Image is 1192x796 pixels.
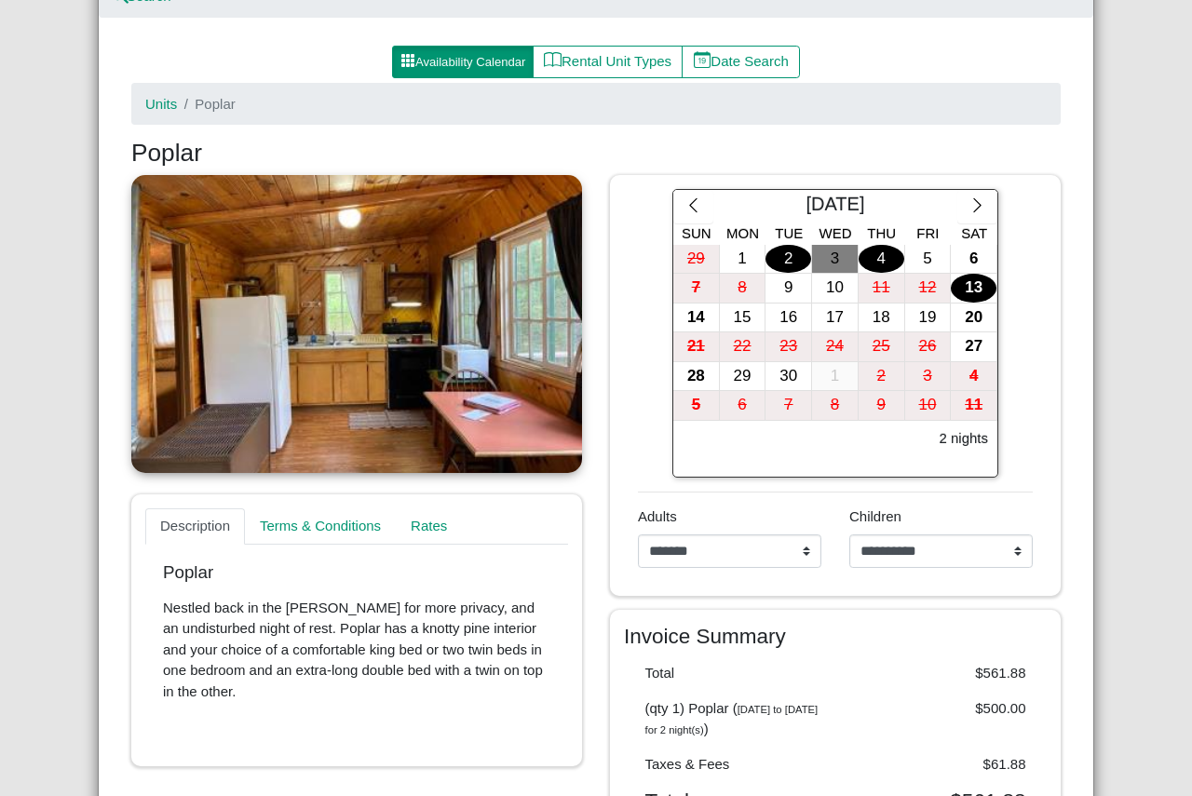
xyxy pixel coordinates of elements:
[905,274,952,304] button: 12
[951,274,997,304] button: 13
[631,698,836,740] div: (qty 1) Poplar ( )
[765,304,811,332] div: 16
[631,754,836,776] div: Taxes & Fees
[673,391,719,420] div: 5
[533,46,683,79] button: bookRental Unit Types
[905,304,952,333] button: 19
[812,391,859,421] button: 8
[765,245,812,275] button: 2
[859,274,905,304] button: 11
[812,245,858,274] div: 3
[720,245,765,274] div: 1
[145,508,245,546] a: Description
[673,245,719,274] div: 29
[951,274,996,303] div: 13
[720,362,765,391] div: 29
[682,46,800,79] button: calendar dateDate Search
[765,362,811,391] div: 30
[835,698,1040,740] div: $500.00
[544,51,562,69] svg: book
[939,430,988,447] h6: 2 nights
[951,332,996,361] div: 27
[765,391,812,421] button: 7
[631,663,836,684] div: Total
[812,304,859,333] button: 17
[859,362,904,391] div: 2
[163,598,550,703] p: Nestled back in the [PERSON_NAME] for more privacy, and an undisturbed night of rest. Poplar has ...
[726,225,759,241] span: Mon
[859,245,905,275] button: 4
[812,245,859,275] button: 3
[905,391,951,420] div: 10
[765,362,812,392] button: 30
[867,225,896,241] span: Thu
[720,391,766,421] button: 6
[673,304,719,332] div: 14
[684,196,702,214] svg: chevron left
[951,304,997,333] button: 20
[812,391,858,420] div: 8
[812,332,858,361] div: 24
[951,245,997,275] button: 6
[951,362,996,391] div: 4
[713,190,957,223] div: [DATE]
[673,332,719,361] div: 21
[765,304,812,333] button: 16
[812,274,859,304] button: 10
[765,391,811,420] div: 7
[859,332,905,362] button: 25
[905,304,951,332] div: 19
[396,508,462,546] a: Rates
[951,304,996,332] div: 20
[905,274,951,303] div: 12
[673,304,720,333] button: 14
[859,332,904,361] div: 25
[951,391,997,421] button: 11
[849,508,901,524] span: Children
[951,362,997,392] button: 4
[720,304,765,332] div: 15
[195,96,235,112] span: Poplar
[905,391,952,421] button: 10
[812,332,859,362] button: 24
[163,562,550,584] p: Poplar
[905,362,951,391] div: 3
[720,332,766,362] button: 22
[951,391,996,420] div: 11
[720,304,766,333] button: 15
[859,362,905,392] button: 2
[765,274,812,304] button: 9
[905,362,952,392] button: 3
[835,754,1040,776] div: $61.88
[961,225,987,241] span: Sat
[859,245,904,274] div: 4
[720,362,766,392] button: 29
[673,274,719,303] div: 7
[720,391,765,420] div: 6
[905,332,951,361] div: 26
[859,274,904,303] div: 11
[720,245,766,275] button: 1
[859,391,904,420] div: 9
[694,51,711,69] svg: calendar date
[812,304,858,332] div: 17
[859,391,905,421] button: 9
[682,225,711,241] span: Sun
[245,508,396,546] a: Terms & Conditions
[673,190,713,223] button: chevron left
[638,508,677,524] span: Adults
[673,274,720,304] button: 7
[765,332,811,361] div: 23
[951,245,996,274] div: 6
[765,332,812,362] button: 23
[720,332,765,361] div: 22
[775,225,803,241] span: Tue
[957,190,997,223] button: chevron right
[835,663,1040,684] div: $561.88
[951,332,997,362] button: 27
[859,304,905,333] button: 18
[131,139,1061,169] h3: Poplar
[720,274,766,304] button: 8
[673,391,720,421] button: 5
[819,225,852,241] span: Wed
